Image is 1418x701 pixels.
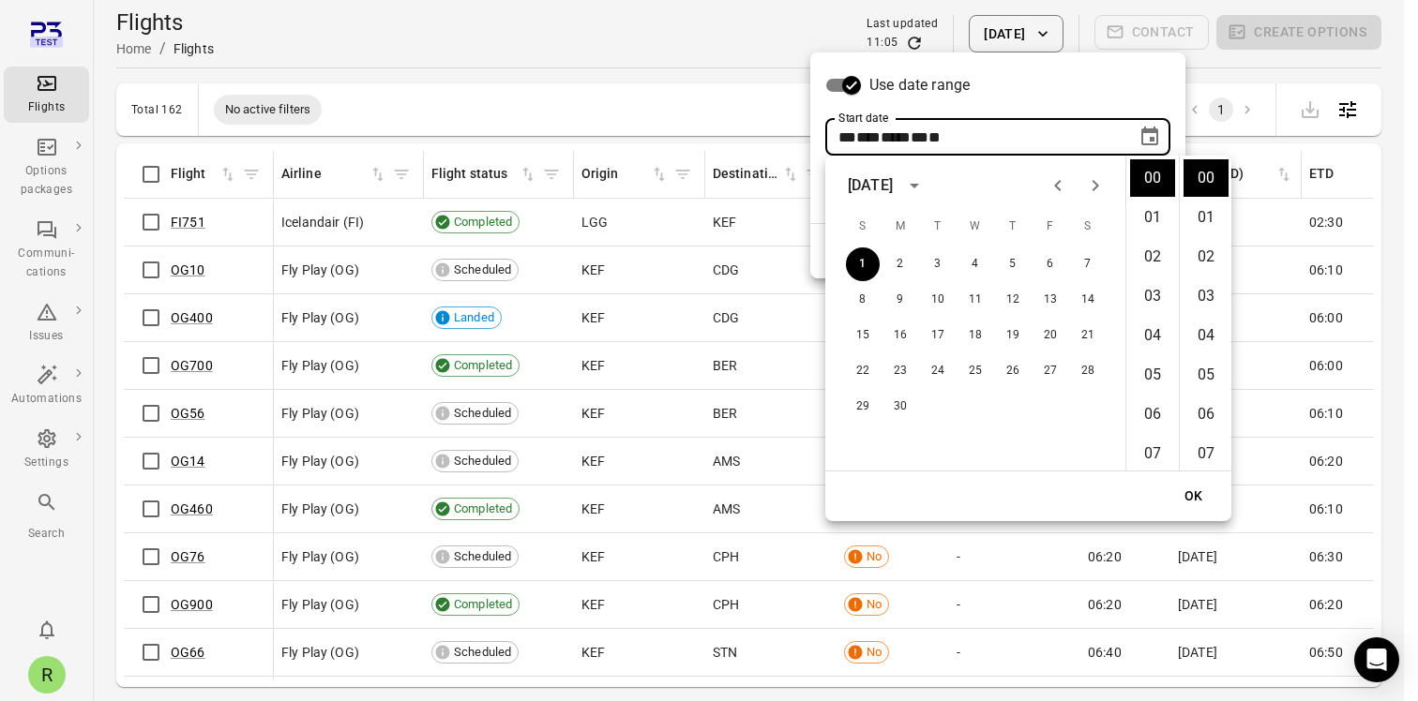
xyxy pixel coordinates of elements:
li: 1 minutes [1184,199,1229,236]
span: Friday [1033,208,1067,246]
button: 28 [1071,354,1105,388]
button: 23 [883,354,917,388]
button: 29 [846,390,880,424]
li: 4 hours [1130,317,1175,354]
button: 26 [996,354,1030,388]
span: Monday [883,208,917,246]
ul: Select hours [1126,156,1179,470]
li: 1 hours [1130,199,1175,236]
button: 24 [921,354,955,388]
button: Next month [1077,167,1114,204]
button: 21 [1071,319,1105,352]
button: 22 [846,354,880,388]
div: [DATE] [848,174,893,197]
button: 12 [996,283,1030,317]
button: Choose date, selected date is Jun 1, 2025 [1131,118,1169,156]
button: 20 [1033,319,1067,352]
span: Thursday [996,208,1030,246]
li: 5 minutes [1184,356,1229,394]
span: Sunday [846,208,880,246]
button: 11 [958,283,992,317]
li: 4 minutes [1184,317,1229,354]
span: Wednesday [958,208,992,246]
span: Day [838,130,856,144]
button: 4 [958,247,992,281]
label: Start date [838,110,888,126]
li: 6 minutes [1184,395,1229,433]
button: 25 [958,354,992,388]
button: 15 [846,319,880,352]
span: Use date range [869,74,970,97]
button: 27 [1033,354,1067,388]
button: 9 [883,283,917,317]
button: 14 [1071,283,1105,317]
button: Previous month [1039,167,1077,204]
li: 5 hours [1130,356,1175,394]
span: Hours [911,130,928,144]
div: Open Intercom Messenger [1354,637,1399,682]
button: 1 [846,247,880,281]
li: 7 hours [1130,435,1175,472]
button: 18 [958,319,992,352]
button: 8 [846,283,880,317]
li: 7 minutes [1184,435,1229,472]
li: 0 minutes [1184,159,1229,197]
span: Minutes [928,130,941,144]
button: calendar view is open, switch to year view [898,170,930,201]
ul: Select minutes [1179,156,1231,470]
button: OK [1164,479,1224,514]
li: 3 minutes [1184,277,1229,315]
button: 6 [1033,247,1067,281]
button: 5 [996,247,1030,281]
button: 16 [883,319,917,352]
span: Saturday [1071,208,1105,246]
li: 2 minutes [1184,238,1229,276]
li: 2 hours [1130,238,1175,276]
button: 10 [921,283,955,317]
span: Tuesday [921,208,955,246]
span: Year [881,130,911,144]
span: Month [856,130,881,144]
button: 30 [883,390,917,424]
li: 3 hours [1130,277,1175,315]
button: 13 [1033,283,1067,317]
button: 19 [996,319,1030,352]
li: 6 hours [1130,395,1175,433]
li: 0 hours [1130,159,1175,197]
button: 17 [921,319,955,352]
button: 3 [921,247,955,281]
button: 2 [883,247,917,281]
button: 7 [1071,247,1105,281]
